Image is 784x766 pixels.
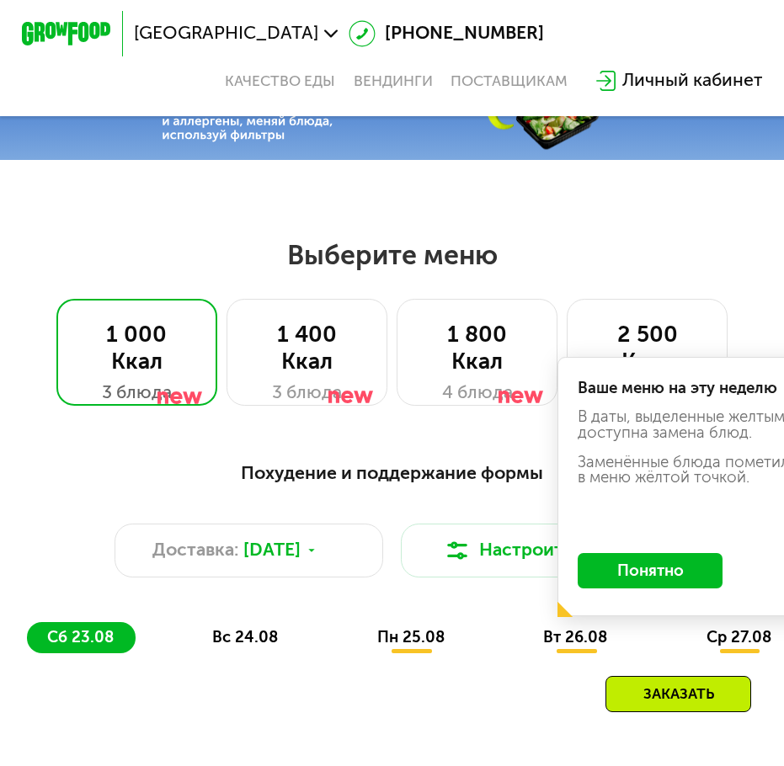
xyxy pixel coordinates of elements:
[243,537,301,564] span: [DATE]
[72,238,712,272] h2: Выберите меню
[451,72,568,90] div: поставщикам
[622,67,762,94] div: Личный кабинет
[134,24,318,42] span: [GEOGRAPHIC_DATA]
[605,676,751,712] div: Заказать
[377,627,445,646] span: пн 25.08
[225,72,335,90] a: Качество еды
[79,380,195,407] div: 3 блюда
[27,460,757,487] div: Похудение и поддержание формы
[152,537,238,564] span: Доставка:
[590,322,705,375] div: 2 500 Ккал
[354,72,433,90] a: Вендинги
[249,322,364,375] div: 1 400 Ккал
[47,627,114,646] span: сб 23.08
[419,380,534,407] div: 4 блюда
[249,380,364,407] div: 3 блюда
[401,524,669,577] button: Настроить меню
[543,627,607,646] span: вт 26.08
[707,627,771,646] span: ср 27.08
[79,322,195,375] div: 1 000 Ккал
[419,322,534,375] div: 1 800 Ккал
[349,20,544,47] a: [PHONE_NUMBER]
[578,553,723,589] button: Понятно
[212,627,278,646] span: вс 24.08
